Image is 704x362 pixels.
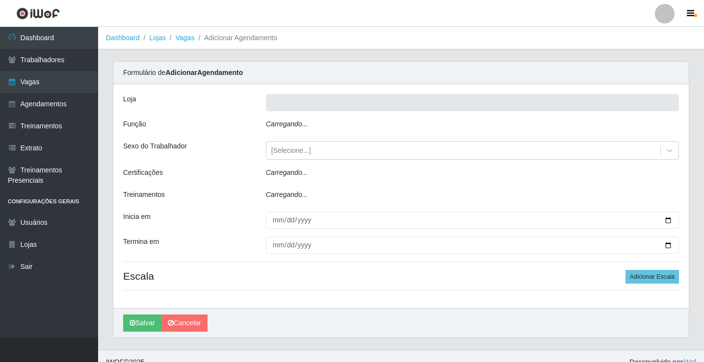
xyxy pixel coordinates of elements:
[123,168,163,178] label: Certificações
[266,212,679,229] input: 00/00/0000
[266,120,308,128] i: Carregando...
[98,27,704,49] nav: breadcrumb
[106,34,140,42] a: Dashboard
[123,119,146,129] label: Função
[16,7,60,20] img: CoreUI Logo
[123,270,679,282] h4: Escala
[123,314,161,332] button: Salvar
[266,169,308,176] i: Carregando...
[626,270,679,284] button: Adicionar Escala
[123,94,136,104] label: Loja
[123,212,151,222] label: Inicia em
[271,145,311,156] div: [Selecione...]
[266,237,679,254] input: 00/00/0000
[176,34,195,42] a: Vagas
[123,190,165,200] label: Treinamentos
[266,191,308,198] i: Carregando...
[123,237,159,247] label: Termina em
[165,69,243,76] strong: Adicionar Agendamento
[194,33,277,43] li: Adicionar Agendamento
[161,314,208,332] a: Cancelar
[123,141,187,151] label: Sexo do Trabalhador
[149,34,165,42] a: Lojas
[113,62,689,84] div: Formulário de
